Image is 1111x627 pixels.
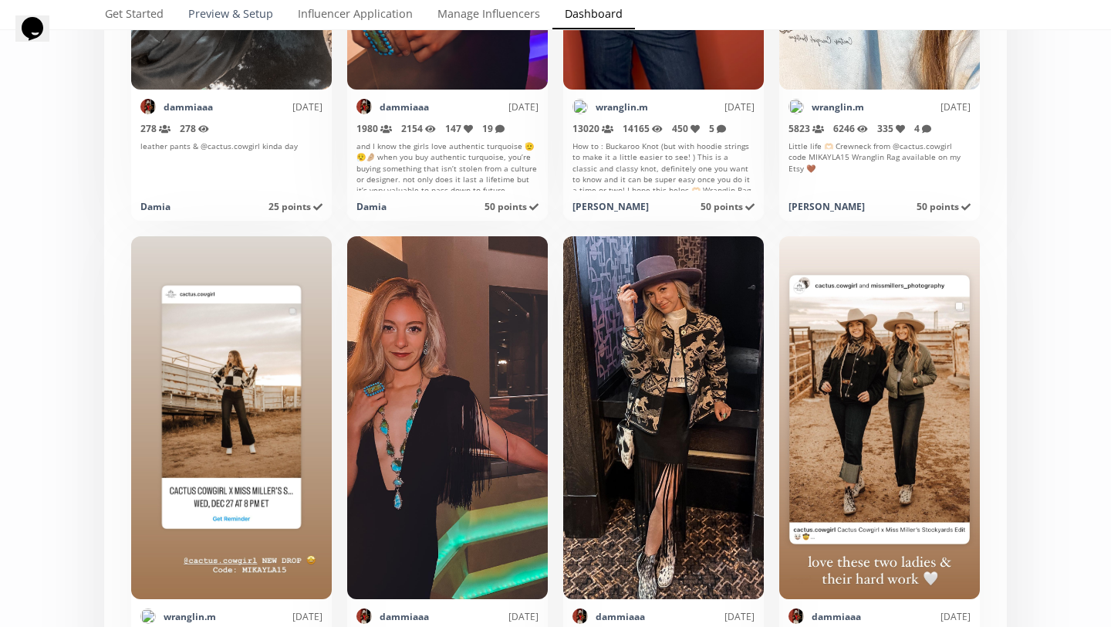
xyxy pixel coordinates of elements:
[140,200,171,213] div: Damia
[356,141,539,191] div: and I know the girls love authentic turquoise 🫡😮‍💨🤌🏼 when you buy authentic turquoise, you’re buy...
[572,141,755,191] div: How to : Buckaroo Knot (but with hoodie strings to make it a little easier to see! ) This is a cl...
[429,610,539,623] div: [DATE]
[701,200,755,213] span: 50 points
[356,200,387,213] div: Damia
[572,200,649,213] div: [PERSON_NAME]
[877,122,905,135] span: 335
[789,608,804,624] img: 486536480_622145413989693_9073172207685602757_n.jpg
[648,100,755,114] div: [DATE]
[380,610,429,623] a: dammiaaa
[356,122,392,135] span: 1980
[789,99,804,114] img: 247692389_578329273391364_2361756839666157030_n.jpg
[789,122,824,135] span: 5823
[216,610,322,623] div: [DATE]
[380,100,429,114] a: dammiaaa
[917,200,971,213] span: 50 points
[572,608,588,624] img: 486536480_622145413989693_9073172207685602757_n.jpg
[789,200,865,213] div: [PERSON_NAME]
[180,122,209,135] span: 278
[164,100,213,114] a: dammiaaa
[789,141,971,191] div: Little life 🫶🏻 Crewneck from @cactus.cowgirl code MIKAYLA15 Wranglin Rag available on my Etsy 🤎
[833,122,868,135] span: 6246
[572,122,613,135] span: 13020
[268,200,322,213] span: 25 points
[623,122,663,135] span: 14165
[482,122,505,135] span: 19
[812,610,861,623] a: dammiaaa
[485,200,539,213] span: 50 points
[812,100,864,114] a: wranglin.m
[401,122,436,135] span: 2154
[672,122,700,135] span: 450
[572,99,588,114] img: 247692389_578329273391364_2361756839666157030_n.jpg
[213,100,322,114] div: [DATE]
[429,100,539,114] div: [DATE]
[709,122,726,135] span: 5
[164,610,216,623] a: wranglin.m
[596,610,645,623] a: dammiaaa
[596,100,648,114] a: wranglin.m
[645,610,755,623] div: [DATE]
[445,122,473,135] span: 147
[140,141,322,191] div: leather pants & @cactus.cowgirl kinda day
[140,122,171,135] span: 278
[15,15,65,62] iframe: chat widget
[864,100,971,114] div: [DATE]
[140,99,156,114] img: 486536480_622145413989693_9073172207685602757_n.jpg
[356,99,372,114] img: 486536480_622145413989693_9073172207685602757_n.jpg
[914,122,931,135] span: 4
[356,608,372,624] img: 486536480_622145413989693_9073172207685602757_n.jpg
[140,608,156,624] img: 247692389_578329273391364_2361756839666157030_n.jpg
[861,610,971,623] div: [DATE]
